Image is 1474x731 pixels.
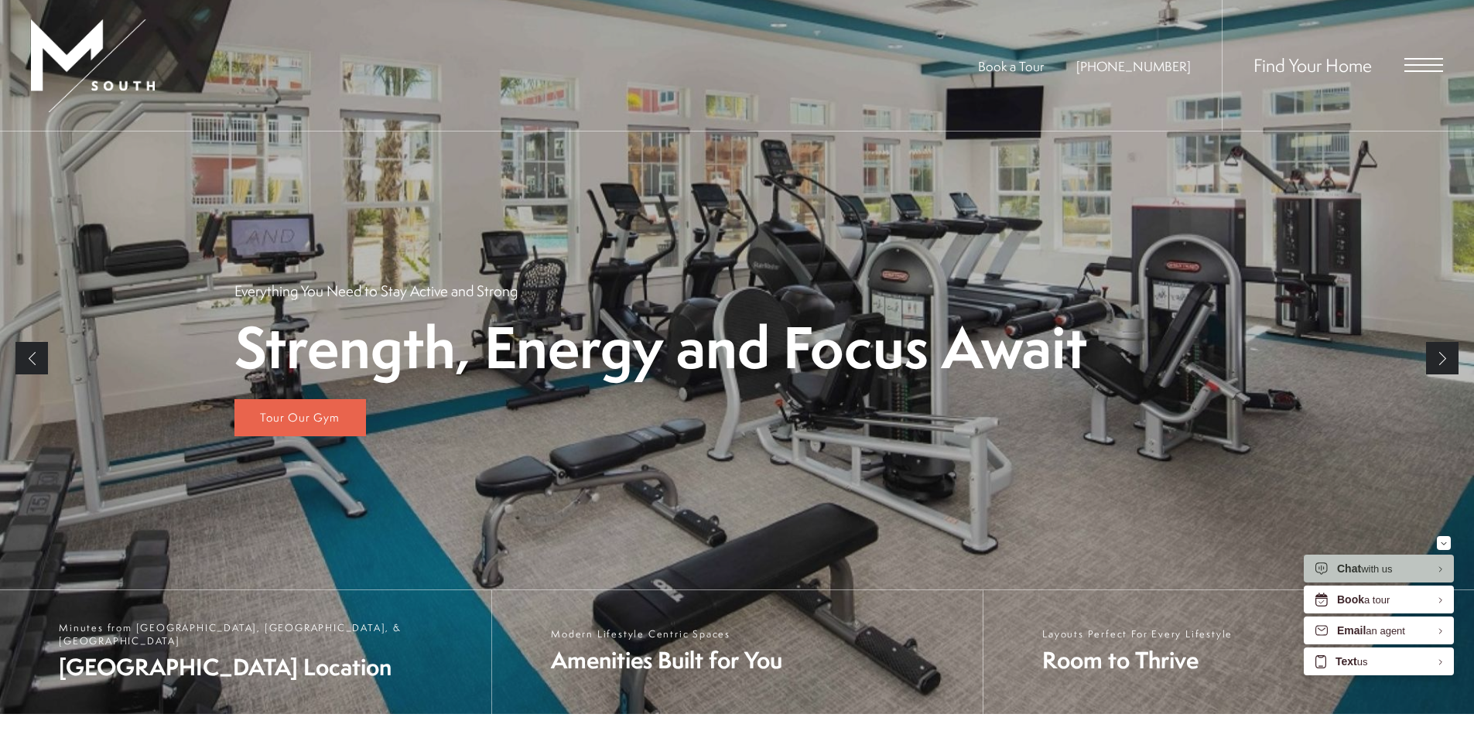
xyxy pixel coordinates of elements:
[1404,58,1443,72] button: Open Menu
[15,342,48,374] a: Previous
[234,399,366,436] a: Tour Our Gym
[1042,627,1233,640] span: Layouts Perfect For Every Lifestyle
[234,316,1087,377] p: Strength, Energy and Focus Await
[1076,57,1191,75] a: Call Us at 813-570-8014
[978,57,1044,75] a: Book a Tour
[59,621,476,647] span: Minutes from [GEOGRAPHIC_DATA], [GEOGRAPHIC_DATA], & [GEOGRAPHIC_DATA]
[1426,342,1459,374] a: Next
[59,651,476,683] span: [GEOGRAPHIC_DATA] Location
[1076,57,1191,75] span: [PHONE_NUMBER]
[234,281,518,301] p: Everything You Need to Stay Active and Strong
[31,19,155,112] img: MSouth
[551,627,782,640] span: Modern Lifestyle Centric Spaces
[983,590,1474,714] a: Layouts Perfect For Every Lifestyle
[260,409,340,425] span: Tour Our Gym
[491,590,983,714] a: Modern Lifestyle Centric Spaces
[1042,644,1233,676] span: Room to Thrive
[551,644,782,676] span: Amenities Built for You
[1253,53,1372,77] a: Find Your Home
